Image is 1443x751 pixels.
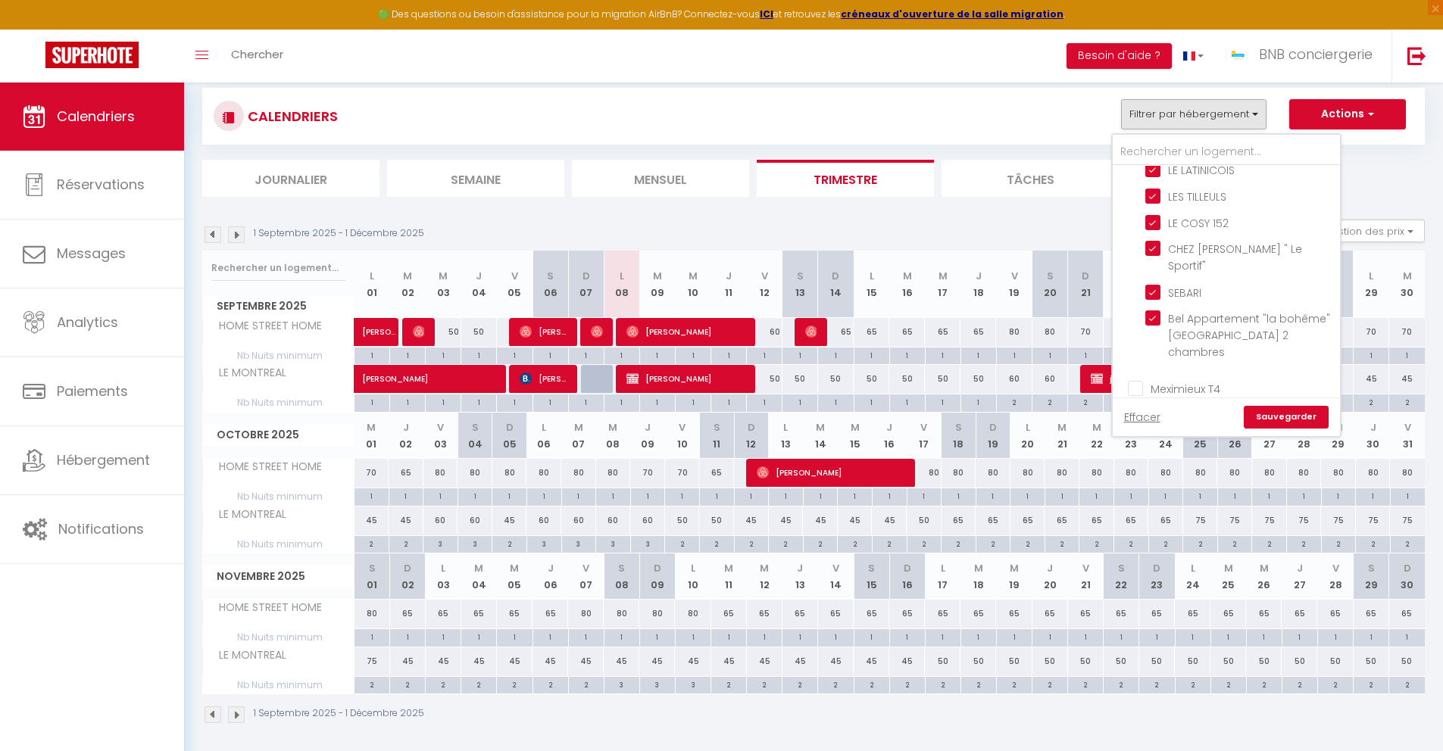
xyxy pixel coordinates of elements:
[1259,45,1373,64] span: BNB conciergerie
[596,459,631,487] div: 80
[367,420,376,435] abbr: M
[626,317,745,346] span: [PERSON_NAME]
[851,420,860,435] abbr: M
[461,251,497,318] th: 04
[747,347,782,362] div: 1
[1356,459,1391,487] div: 80
[769,506,804,534] div: 45
[426,347,461,362] div: 1
[1149,488,1183,503] div: 1
[675,251,711,318] th: 10
[976,459,1010,487] div: 80
[903,269,912,283] abbr: M
[1252,459,1287,487] div: 80
[760,8,773,20] a: ICI
[640,394,675,409] div: 1
[1218,488,1252,503] div: 1
[205,459,326,475] span: HOME STREET HOME
[561,413,596,459] th: 07
[403,269,412,283] abbr: M
[955,420,962,435] abbr: S
[1183,459,1218,487] div: 80
[1370,420,1376,435] abbr: J
[220,30,295,83] a: Chercher
[355,347,389,362] div: 1
[689,269,698,283] abbr: M
[244,99,338,133] h3: CALENDRIERS
[526,413,561,459] th: 06
[458,488,492,503] div: 1
[804,488,838,503] div: 1
[520,317,567,346] span: [PERSON_NAME]
[757,458,911,487] span: [PERSON_NAME]
[370,269,374,283] abbr: L
[1356,488,1390,503] div: 1
[769,488,803,503] div: 1
[1356,413,1391,459] th: 30
[362,357,501,385] span: [PERSON_NAME]
[1407,46,1426,65] img: logout
[390,394,425,409] div: 1
[782,365,818,393] div: 50
[676,347,711,362] div: 1
[645,420,651,435] abbr: J
[1045,459,1079,487] div: 80
[1389,394,1425,409] div: 2
[476,269,482,283] abbr: J
[1104,394,1138,409] div: 2
[472,420,479,435] abbr: S
[608,420,617,435] abbr: M
[818,251,854,318] th: 14
[620,269,624,283] abbr: L
[996,365,1032,393] div: 60
[631,488,665,503] div: 1
[1079,413,1114,459] th: 22
[890,394,925,409] div: 1
[1321,459,1356,487] div: 80
[1113,139,1340,166] input: Rechercher un logement...
[458,459,492,487] div: 80
[390,347,425,362] div: 1
[1068,394,1103,409] div: 2
[387,160,564,197] li: Semaine
[1111,133,1341,438] div: Filtrer par hébergement
[870,269,874,283] abbr: L
[426,318,461,346] div: 50
[961,347,996,362] div: 1
[574,420,583,435] abbr: M
[461,318,497,346] div: 50
[57,107,135,126] span: Calendriers
[797,269,804,283] abbr: S
[1354,394,1388,409] div: 2
[653,269,662,283] abbr: M
[1369,269,1373,283] abbr: L
[782,394,817,409] div: 1
[907,413,942,459] th: 17
[735,488,769,503] div: 1
[1389,251,1425,318] th: 30
[1010,413,1045,459] th: 20
[423,506,458,534] div: 60
[1354,365,1389,393] div: 45
[526,506,561,534] div: 60
[492,506,527,534] div: 45
[439,269,448,283] abbr: M
[665,413,700,459] th: 10
[231,46,283,62] span: Chercher
[547,269,554,283] abbr: S
[782,347,817,362] div: 1
[1045,413,1079,459] th: 21
[1068,251,1104,318] th: 21
[533,347,568,362] div: 1
[803,413,838,459] th: 14
[390,251,426,318] th: 02
[714,420,720,435] abbr: S
[832,269,839,283] abbr: D
[355,506,389,534] div: 45
[203,394,354,411] span: Nb Nuits minimum
[1011,269,1018,283] abbr: V
[1390,413,1425,459] th: 31
[711,394,746,409] div: 1
[1148,459,1183,487] div: 80
[572,160,749,197] li: Mensuel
